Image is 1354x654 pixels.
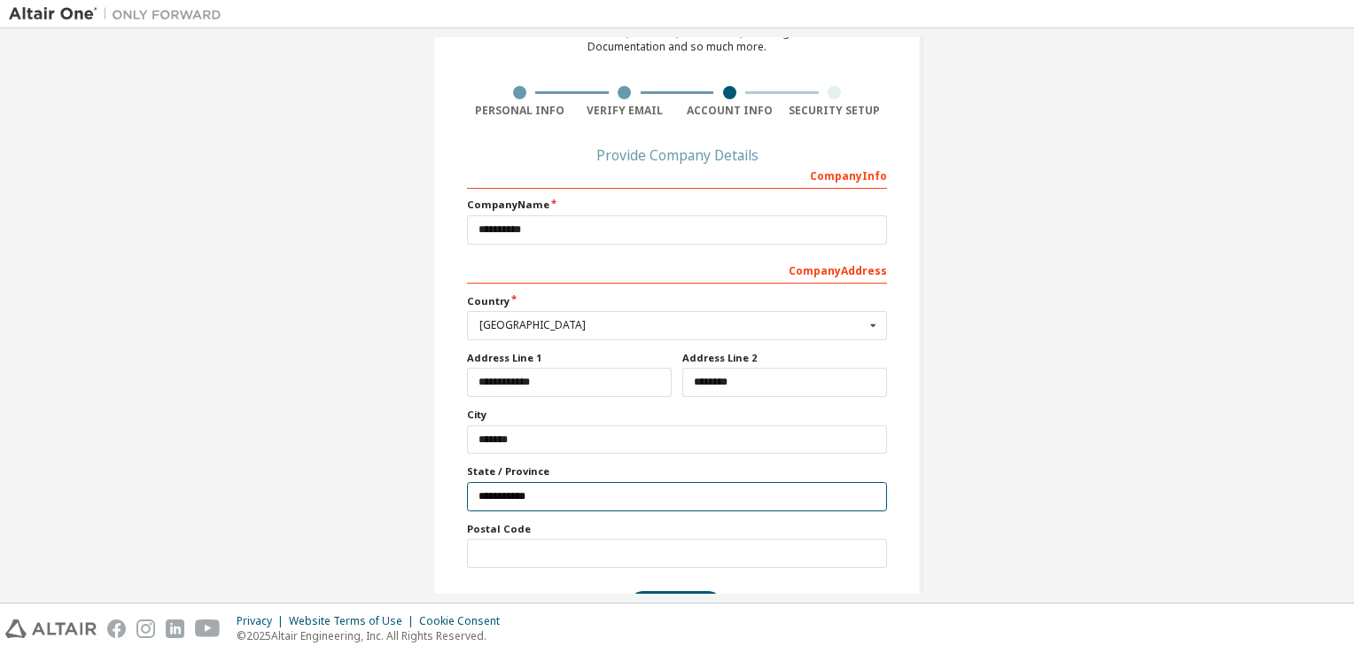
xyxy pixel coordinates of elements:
[467,351,672,365] label: Address Line 1
[572,104,678,118] div: Verify Email
[682,351,887,365] label: Address Line 2
[419,614,510,628] div: Cookie Consent
[237,614,289,628] div: Privacy
[467,198,887,212] label: Company Name
[782,104,888,118] div: Security Setup
[467,150,887,160] div: Provide Company Details
[136,619,155,638] img: instagram.svg
[467,294,887,308] label: Country
[677,104,782,118] div: Account Info
[166,619,184,638] img: linkedin.svg
[467,255,887,284] div: Company Address
[467,464,887,479] label: State / Province
[467,408,887,422] label: City
[237,628,510,643] p: © 2025 Altair Engineering, Inc. All Rights Reserved.
[479,320,865,331] div: [GEOGRAPHIC_DATA]
[629,591,722,618] button: Next
[5,619,97,638] img: altair_logo.svg
[554,26,800,54] div: For Free Trials, Licenses, Downloads, Learning & Documentation and so much more.
[107,619,126,638] img: facebook.svg
[467,104,572,118] div: Personal Info
[467,522,887,536] label: Postal Code
[289,614,419,628] div: Website Terms of Use
[9,5,230,23] img: Altair One
[467,160,887,189] div: Company Info
[195,619,221,638] img: youtube.svg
